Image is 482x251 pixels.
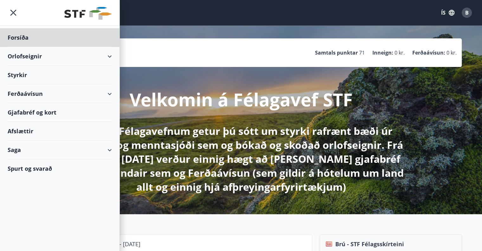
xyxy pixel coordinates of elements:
p: Inneign : [372,49,393,56]
span: Brú - STF Félagsskírteini [335,240,404,248]
button: menu [8,7,19,18]
p: Velkomin á Félagavef STF [130,87,353,111]
button: B [459,5,474,20]
div: Gjafabréf og kort [8,103,112,122]
p: Hér á Félagavefnum getur þú sótt um styrki rafrænt bæði úr sjúkra- og menntasjóði sem og bókað og... [74,124,408,194]
div: Ferðaávísun [8,84,112,103]
div: Spurt og svarað [8,159,112,178]
div: Orlofseignir [8,47,112,66]
div: Saga [8,141,112,159]
p: Samtals punktar [315,49,358,56]
span: 0 kr. [395,49,405,56]
span: 0 kr. [447,49,457,56]
span: 71 [359,49,365,56]
div: Afslættir [8,122,112,141]
div: Styrkir [8,66,112,84]
div: Forsíða [8,28,112,47]
p: [DATE] - [DATE] [100,240,140,248]
p: Ferðaávísun : [412,49,445,56]
button: ÍS [438,7,458,18]
img: union_logo [64,7,112,20]
span: B [465,9,469,16]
